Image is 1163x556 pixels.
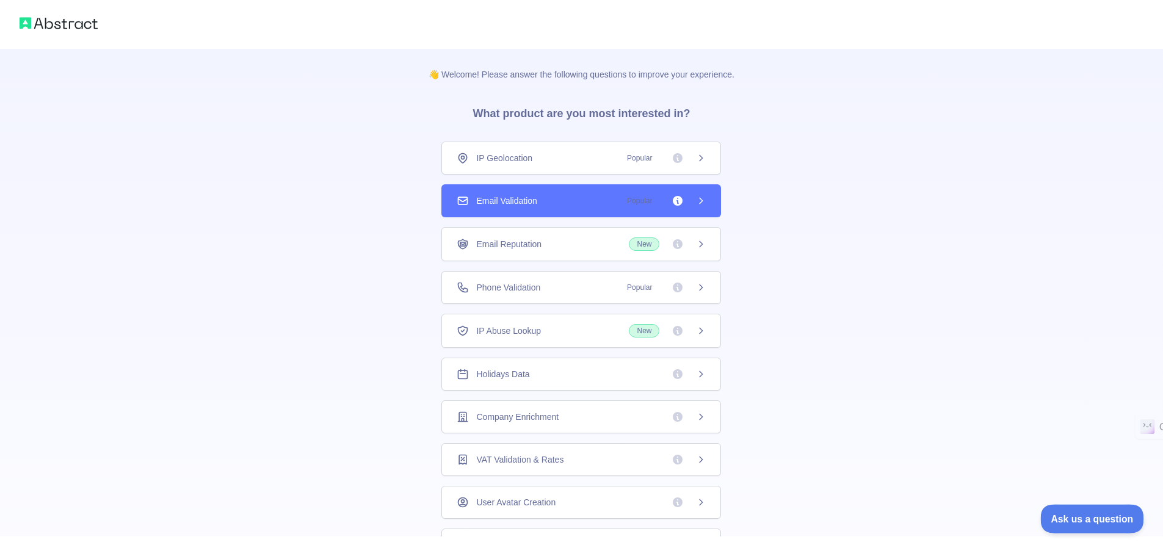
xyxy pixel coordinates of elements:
[620,195,659,207] span: Popular
[476,453,563,466] span: VAT Validation & Rates
[476,368,529,380] span: Holidays Data
[620,281,659,294] span: Popular
[476,195,537,207] span: Email Validation
[476,238,542,250] span: Email Reputation
[476,325,541,337] span: IP Abuse Lookup
[20,15,98,32] img: Abstract logo
[476,281,540,294] span: Phone Validation
[1041,504,1145,533] iframe: Toggle Customer Support
[620,152,659,164] span: Popular
[409,49,754,81] p: 👋 Welcome! Please answer the following questions to improve your experience.
[476,496,556,508] span: User Avatar Creation
[476,152,532,164] span: IP Geolocation
[476,411,559,423] span: Company Enrichment
[453,81,709,142] h3: What product are you most interested in?
[629,324,659,338] span: New
[629,237,659,251] span: New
